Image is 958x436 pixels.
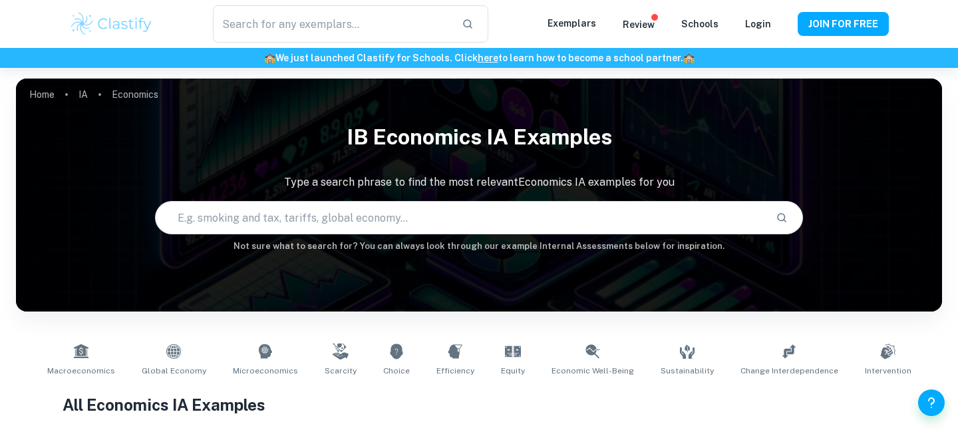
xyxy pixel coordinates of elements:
[918,389,945,416] button: Help and Feedback
[740,365,838,377] span: Change Interdependence
[681,19,718,29] a: Schools
[623,17,655,32] p: Review
[683,53,695,63] span: 🏫
[3,51,955,65] h6: We just launched Clastify for Schools. Click to learn how to become a school partner.
[79,85,88,104] a: IA
[383,365,410,377] span: Choice
[548,16,596,31] p: Exemplars
[798,12,889,36] button: JOIN FOR FREE
[47,365,115,377] span: Macroeconomics
[436,365,474,377] span: Efficiency
[501,365,525,377] span: Equity
[29,85,55,104] a: Home
[325,365,357,377] span: Scarcity
[478,53,498,63] a: here
[16,240,942,253] h6: Not sure what to search for? You can always look through our example Internal Assessments below f...
[264,53,275,63] span: 🏫
[233,365,298,377] span: Microeconomics
[661,365,714,377] span: Sustainability
[16,174,942,190] p: Type a search phrase to find the most relevant Economics IA examples for you
[865,365,911,377] span: Intervention
[16,116,942,158] h1: IB Economics IA examples
[112,87,158,102] p: Economics
[156,199,765,236] input: E.g. smoking and tax, tariffs, global economy...
[69,11,154,37] img: Clastify logo
[213,5,451,43] input: Search for any exemplars...
[552,365,634,377] span: Economic Well-Being
[142,365,206,377] span: Global Economy
[63,393,896,417] h1: All Economics IA Examples
[745,19,771,29] a: Login
[770,206,793,229] button: Search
